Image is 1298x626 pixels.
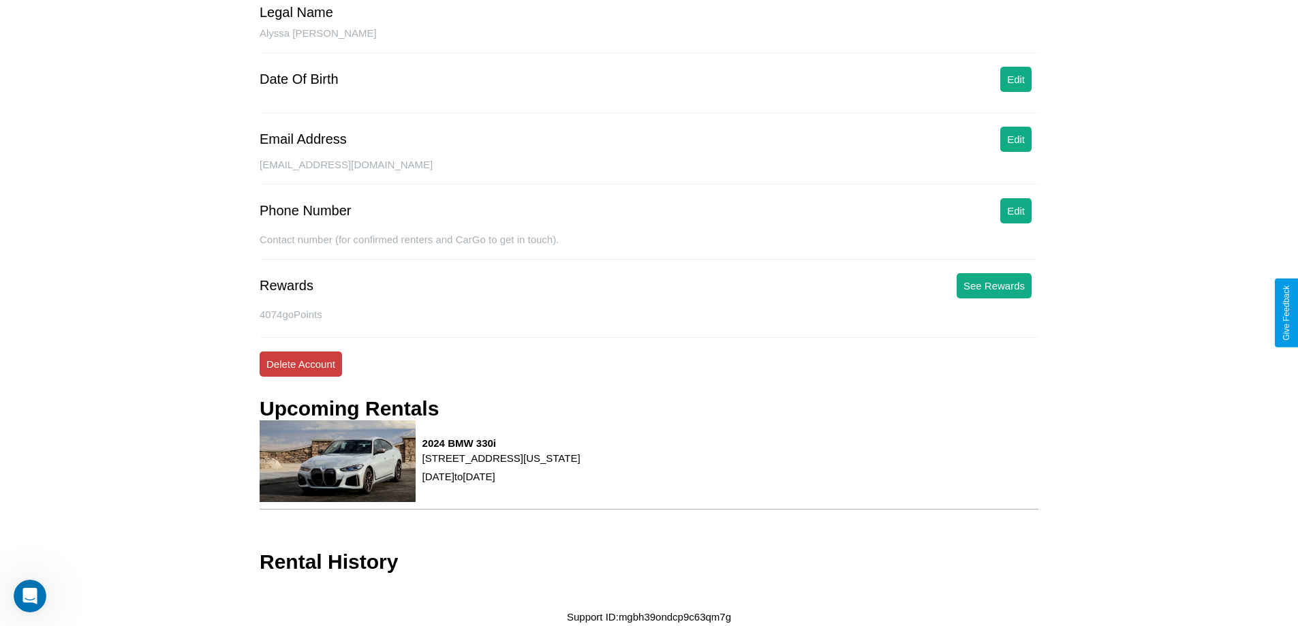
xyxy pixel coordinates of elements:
[260,550,398,574] h3: Rental History
[1000,198,1032,223] button: Edit
[260,397,439,420] h3: Upcoming Rentals
[422,467,581,486] p: [DATE] to [DATE]
[422,449,581,467] p: [STREET_ADDRESS][US_STATE]
[260,27,1038,53] div: Alyssa [PERSON_NAME]
[260,72,339,87] div: Date Of Birth
[260,351,342,377] button: Delete Account
[260,420,416,502] img: rental
[957,273,1032,298] button: See Rewards
[422,437,581,449] h3: 2024 BMW 330i
[260,305,1038,324] p: 4074 goPoints
[1000,127,1032,152] button: Edit
[260,234,1038,260] div: Contact number (for confirmed renters and CarGo to get in touch).
[1282,285,1291,341] div: Give Feedback
[567,608,731,626] p: Support ID: mgbh39ondcp9c63qm7g
[14,580,46,612] iframe: Intercom live chat
[260,203,352,219] div: Phone Number
[260,131,347,147] div: Email Address
[260,159,1038,185] div: [EMAIL_ADDRESS][DOMAIN_NAME]
[260,5,333,20] div: Legal Name
[260,278,313,294] div: Rewards
[1000,67,1032,92] button: Edit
